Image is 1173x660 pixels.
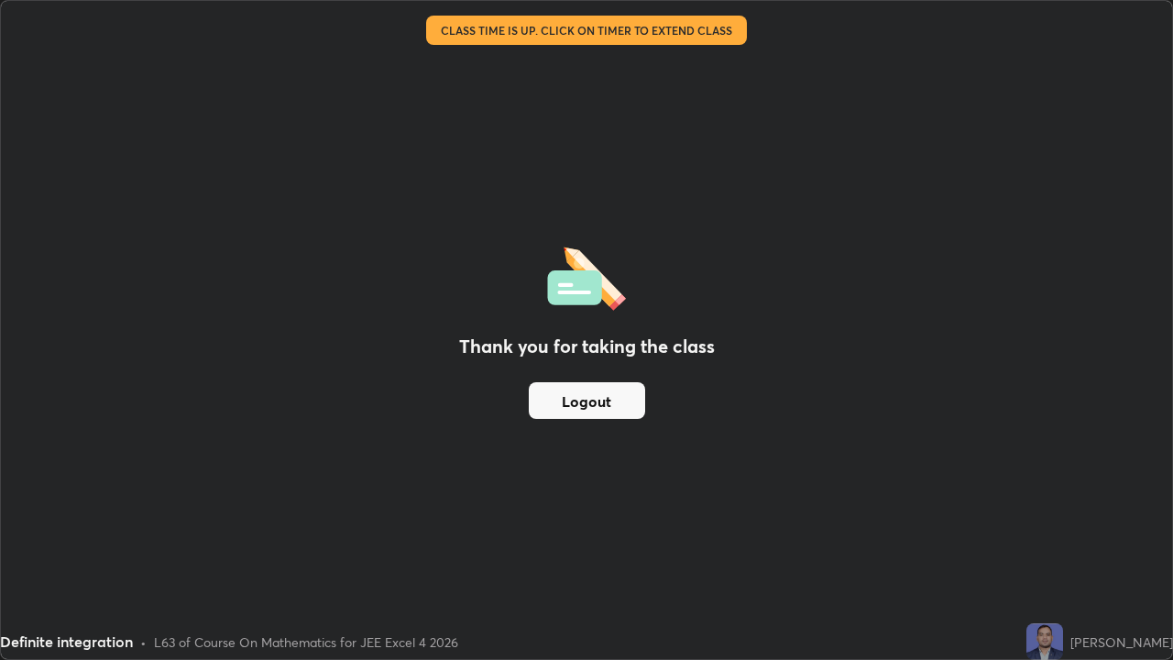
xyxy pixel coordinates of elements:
[1070,632,1173,652] div: [PERSON_NAME]
[140,632,147,652] div: •
[547,241,626,311] img: offlineFeedback.1438e8b3.svg
[1026,623,1063,660] img: 02cee1ffd90b4f3cbb7297d5727372f7.jpg
[154,632,458,652] div: L63 of Course On Mathematics for JEE Excel 4 2026
[529,382,645,419] button: Logout
[459,333,715,360] h2: Thank you for taking the class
